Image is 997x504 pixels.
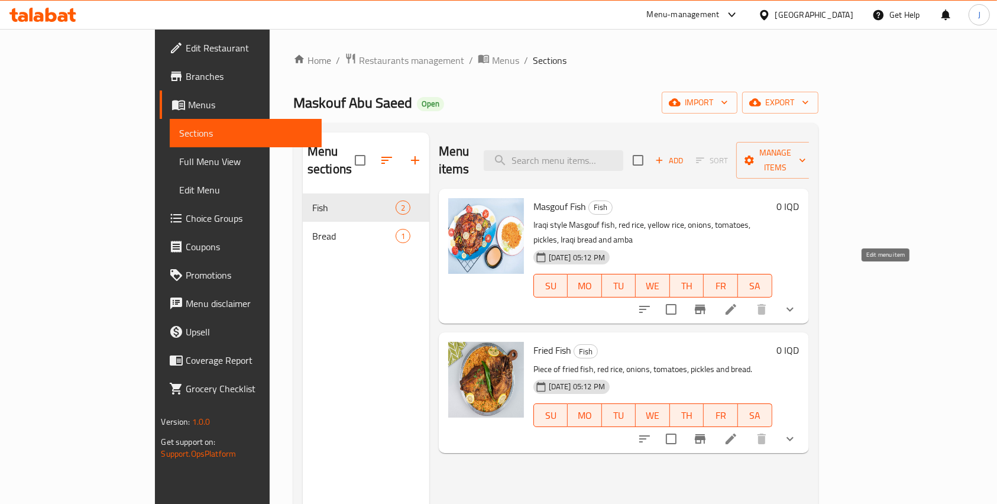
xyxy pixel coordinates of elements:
span: Choice Groups [186,211,312,225]
button: TH [670,274,704,298]
div: Menu-management [647,8,720,22]
span: Upsell [186,325,312,339]
div: Fish [574,344,598,358]
span: Get support on: [161,434,215,450]
span: SA [743,407,768,424]
a: Promotions [160,261,322,289]
span: J [978,8,980,21]
span: Fish [312,201,396,215]
nav: Menu sections [303,189,429,255]
a: Menu disclaimer [160,289,322,318]
button: show more [776,295,804,324]
span: Fish [589,201,612,214]
h6: 0 IQD [777,198,799,215]
a: Support.OpsPlatform [161,446,236,461]
span: Menu disclaimer [186,296,312,311]
span: 2 [396,202,410,214]
div: Fish [588,201,613,215]
span: Sections [179,126,312,140]
button: MO [568,274,602,298]
span: Select section [626,148,650,173]
button: Branch-specific-item [686,295,714,324]
span: SA [743,277,768,295]
h2: Menu items [439,143,470,178]
button: TU [602,274,636,298]
p: Iraqi style Masgouf fish, red rice, yellow rice, onions, tomatoes, pickles, Iraqi bread and amba [533,218,772,247]
div: [GEOGRAPHIC_DATA] [775,8,853,21]
span: Add item [650,151,688,170]
button: SU [533,274,568,298]
span: Masgouf Fish [533,198,586,215]
h6: 0 IQD [777,342,799,358]
span: WE [640,277,665,295]
span: export [752,95,809,110]
span: Select section first [688,151,736,170]
button: FR [704,274,738,298]
a: Upsell [160,318,322,346]
a: Menus [478,53,519,68]
button: Add section [401,146,429,175]
span: Fried Fish [533,341,571,359]
span: Menus [188,98,312,112]
img: Masgouf Fish [448,198,524,274]
button: export [742,92,818,114]
span: [DATE] 05:12 PM [544,381,610,392]
a: Restaurants management [345,53,464,68]
span: SU [539,407,563,424]
h2: Menu sections [307,143,355,178]
button: WE [636,274,670,298]
span: Fish [574,345,597,358]
svg: Show Choices [783,432,797,446]
img: Fried Fish [448,342,524,418]
li: / [469,53,473,67]
div: Bread1 [303,222,429,250]
button: SU [533,403,568,427]
li: / [524,53,528,67]
span: Restaurants management [359,53,464,67]
span: Add [653,154,685,167]
span: Coverage Report [186,353,312,367]
span: TU [607,277,632,295]
a: Edit menu item [724,432,738,446]
a: Full Menu View [170,147,322,176]
span: FR [708,277,733,295]
span: Sort sections [373,146,401,175]
button: Add [650,151,688,170]
span: WE [640,407,665,424]
div: Fish2 [303,193,429,222]
button: delete [747,295,776,324]
span: Bread [312,229,396,243]
a: Grocery Checklist [160,374,322,403]
span: Maskouf Abu Saeed [293,89,412,116]
span: Full Menu View [179,154,312,169]
span: Edit Restaurant [186,41,312,55]
button: MO [568,403,602,427]
span: 1 [396,231,410,242]
a: Sections [170,119,322,147]
svg: Show Choices [783,302,797,316]
span: Edit Menu [179,183,312,197]
a: Edit Restaurant [160,34,322,62]
button: SA [738,274,772,298]
span: Menus [492,53,519,67]
input: search [484,150,623,171]
button: TH [670,403,704,427]
button: Manage items [736,142,815,179]
div: Open [417,97,444,111]
span: [DATE] 05:12 PM [544,252,610,263]
button: sort-choices [630,425,659,453]
button: delete [747,425,776,453]
span: MO [572,407,597,424]
button: Branch-specific-item [686,425,714,453]
a: Menus [160,91,322,119]
span: Select all sections [348,148,373,173]
p: Piece of fried fish, red rice, onions, tomatoes, pickles and bread. [533,362,772,377]
a: Coverage Report [160,346,322,374]
a: Edit Menu [170,176,322,204]
li: / [336,53,340,67]
span: Version: [161,414,190,429]
span: Manage items [746,146,806,175]
span: TH [675,407,700,424]
span: MO [572,277,597,295]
